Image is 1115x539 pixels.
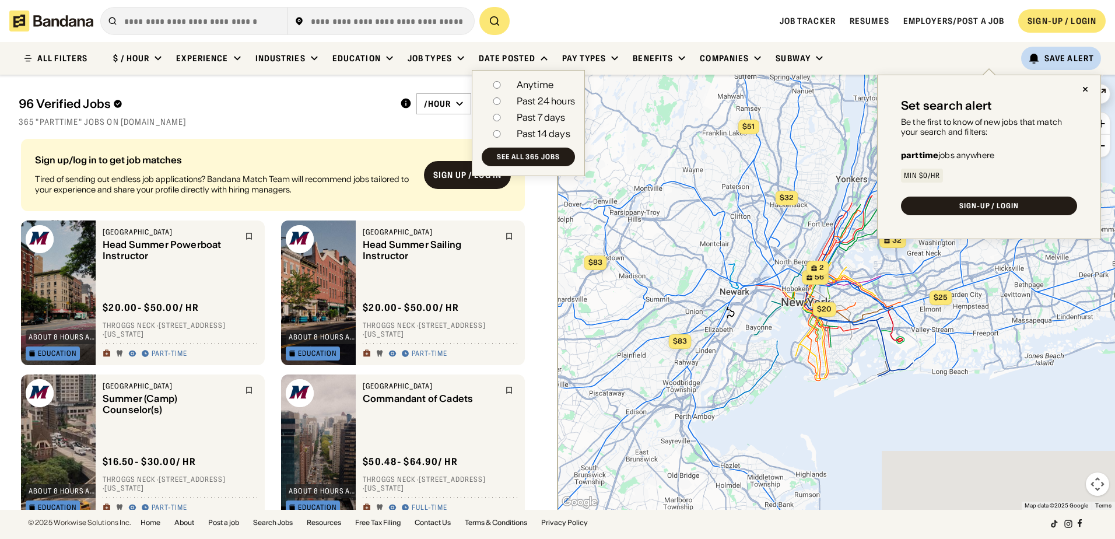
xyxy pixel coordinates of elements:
img: SUNY Maritime College logo [286,379,314,407]
span: 56 [815,272,824,282]
span: 2 [819,263,824,273]
img: Google [560,495,599,510]
div: [GEOGRAPHIC_DATA] [103,381,238,391]
div: Date Posted [479,53,535,64]
div: $ / hour [113,53,149,64]
a: Employers/Post a job [903,16,1004,26]
div: $ 50.48 - $64.90 / hr [363,456,458,468]
img: SUNY Maritime College logo [26,225,54,253]
div: about 8 hours ago [289,334,356,341]
div: jobs anywhere [901,151,994,159]
img: Bandana logotype [9,10,93,32]
span: $83 [588,258,602,267]
div: $ 20.00 - $50.00 / hr [363,302,459,314]
div: Throggs Neck · [STREET_ADDRESS] · [US_STATE] [103,321,258,339]
button: Map camera controls [1086,473,1109,496]
div: Pay Types [562,53,606,64]
div: 365 "parttime" jobs on [DOMAIN_NAME] [19,117,539,127]
div: grid [19,134,539,510]
div: Part-time [412,349,447,359]
a: Home [141,519,160,526]
div: /hour [424,99,451,109]
div: Summer (Camp) Counselor(s) [103,393,238,415]
span: Map data ©2025 Google [1025,502,1088,509]
div: $ 20.00 - $50.00 / hr [103,302,199,314]
div: 96 Verified Jobs [19,97,391,111]
span: $51 [742,122,755,131]
div: ALL FILTERS [37,54,87,62]
div: about 8 hours ago [29,488,96,495]
div: $ 16.50 - $30.00 / hr [103,456,196,468]
a: Resources [307,519,341,526]
div: Education [298,504,337,511]
a: Open this area in Google Maps (opens a new window) [560,495,599,510]
div: See all 365 jobs [497,153,560,160]
div: Experience [176,53,228,64]
div: [GEOGRAPHIC_DATA] [363,228,498,237]
span: $83 [673,337,687,345]
a: Terms (opens in new tab) [1095,502,1112,509]
div: Full-time [412,503,447,513]
a: Resumes [850,16,889,26]
a: Privacy Policy [541,519,588,526]
div: Throggs Neck · [STREET_ADDRESS] · [US_STATE] [363,321,518,339]
div: Set search alert [901,99,992,113]
div: Education [298,350,337,357]
span: $20 [817,304,832,313]
div: Head Summer Sailing Instructor [363,239,498,261]
a: Terms & Conditions [465,519,527,526]
div: © 2025 Workwise Solutions Inc. [28,519,131,526]
div: [GEOGRAPHIC_DATA] [103,228,238,237]
div: Sign up / Log in [433,170,502,180]
span: $25 [934,293,948,302]
div: Benefits [633,53,673,64]
div: SIGN-UP / LOGIN [959,202,1019,209]
div: Min $0/hr [904,172,940,179]
div: Job Types [408,53,452,64]
div: Education [38,350,77,357]
div: Subway [776,53,811,64]
img: SUNY Maritime College logo [26,379,54,407]
span: 32 [892,236,902,246]
img: SUNY Maritime College logo [286,225,314,253]
div: Education [38,504,77,511]
div: about 8 hours ago [289,488,356,495]
div: Tired of sending out endless job applications? Bandana Match Team will recommend jobs tailored to... [35,174,415,195]
div: SIGN-UP / LOGIN [1028,16,1096,26]
span: $32 [780,193,794,202]
a: Search Jobs [253,519,293,526]
a: Contact Us [415,519,451,526]
div: Part-time [152,503,187,513]
div: Commandant of Cadets [363,393,498,404]
div: [GEOGRAPHIC_DATA] [363,381,498,391]
div: Companies [700,53,749,64]
div: Education [332,53,381,64]
a: Job Tracker [780,16,836,26]
div: about 8 hours ago [29,334,96,341]
div: Past 7 days [517,113,566,122]
b: parttime [901,150,938,160]
div: Save Alert [1044,53,1094,64]
div: Head Summer Powerboat Instructor [103,239,238,261]
div: Part-time [152,349,187,359]
div: Be the first to know of new jobs that match your search and filters: [901,117,1077,137]
div: Throggs Neck · [STREET_ADDRESS] · [US_STATE] [363,475,518,493]
div: Anytime [517,80,553,89]
div: Industries [255,53,306,64]
a: Post a job [208,519,239,526]
a: About [174,519,194,526]
div: Throggs Neck · [STREET_ADDRESS] · [US_STATE] [103,475,258,493]
a: Free Tax Filing [355,519,401,526]
div: Sign up/log in to get job matches [35,155,415,164]
div: Past 14 days [517,129,570,138]
div: Past 24 hours [517,96,575,106]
